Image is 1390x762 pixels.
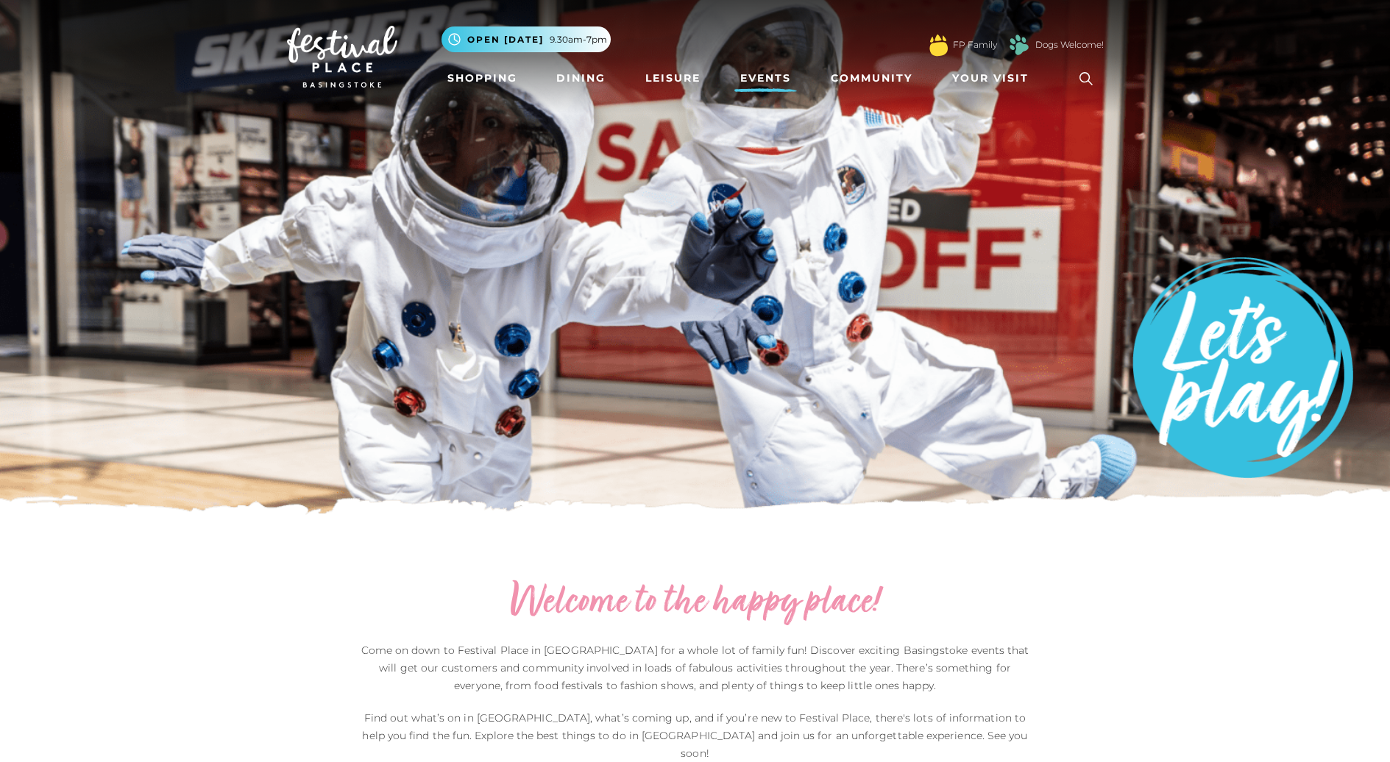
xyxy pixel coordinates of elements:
[467,33,544,46] span: Open [DATE]
[442,65,523,92] a: Shopping
[550,33,607,46] span: 9.30am-7pm
[1035,38,1104,51] a: Dogs Welcome!
[287,26,397,88] img: Festival Place Logo
[953,38,997,51] a: FP Family
[357,709,1034,762] p: Find out what’s on in [GEOGRAPHIC_DATA], what’s coming up, and if you’re new to Festival Place, t...
[550,65,611,92] a: Dining
[825,65,918,92] a: Community
[357,641,1034,694] p: Come on down to Festival Place in [GEOGRAPHIC_DATA] for a whole lot of family fun! Discover excit...
[357,580,1034,627] h2: Welcome to the happy place!
[734,65,797,92] a: Events
[952,71,1029,86] span: Your Visit
[442,26,611,52] button: Open [DATE] 9.30am-7pm
[946,65,1042,92] a: Your Visit
[639,65,706,92] a: Leisure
